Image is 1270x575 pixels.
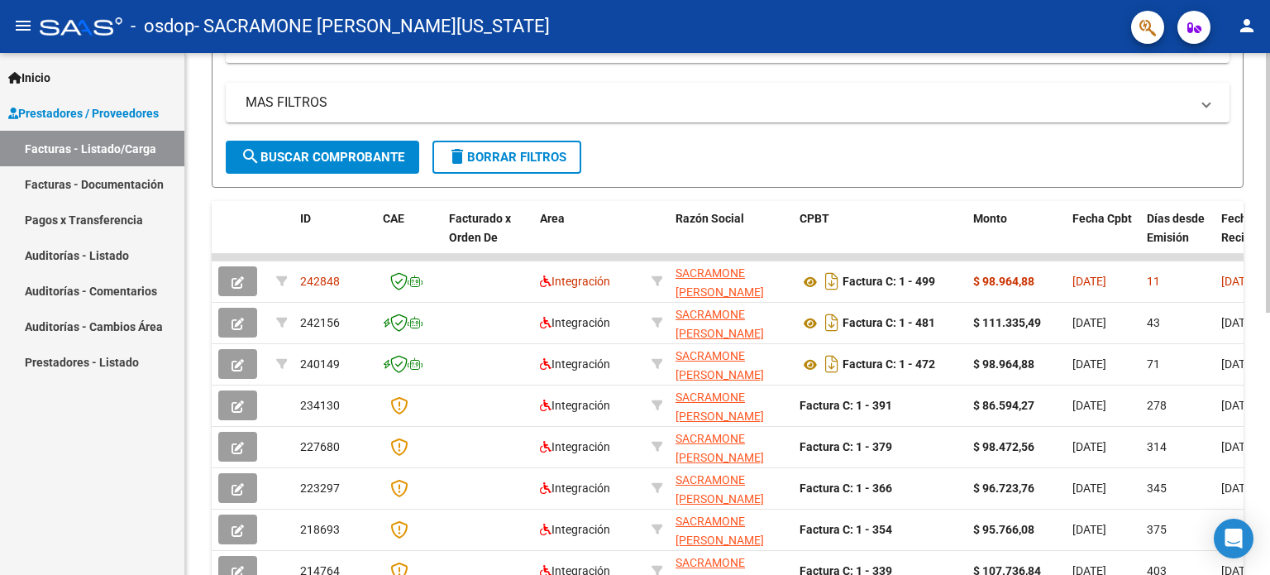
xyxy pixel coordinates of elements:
[1221,399,1255,412] span: [DATE]
[800,482,892,495] strong: Factura C: 1 - 366
[1147,275,1160,288] span: 11
[241,146,260,166] mat-icon: search
[1221,482,1255,495] span: [DATE]
[1072,212,1132,225] span: Fecha Cpbt
[800,212,829,225] span: CPBT
[300,440,340,453] span: 227680
[843,317,935,330] strong: Factura C: 1 - 481
[973,440,1034,453] strong: $ 98.472,56
[973,482,1034,495] strong: $ 96.723,76
[300,212,311,225] span: ID
[800,440,892,453] strong: Factura C: 1 - 379
[676,388,786,423] div: 27378165593
[973,523,1034,536] strong: $ 95.766,08
[973,212,1007,225] span: Monto
[676,473,764,525] span: SACRAMONE [PERSON_NAME][US_STATE]
[821,309,843,336] i: Descargar documento
[676,429,786,464] div: 27378165593
[300,399,340,412] span: 234130
[540,212,565,225] span: Area
[676,512,786,547] div: 27378165593
[540,523,610,536] span: Integración
[1066,201,1140,274] datatable-header-cell: Fecha Cpbt
[449,212,511,244] span: Facturado x Orden De
[669,201,793,274] datatable-header-cell: Razón Social
[540,316,610,329] span: Integración
[973,357,1034,371] strong: $ 98.964,88
[973,399,1034,412] strong: $ 86.594,27
[800,399,892,412] strong: Factura C: 1 - 391
[540,399,610,412] span: Integración
[1072,275,1106,288] span: [DATE]
[246,93,1190,112] mat-panel-title: MAS FILTROS
[1140,201,1215,274] datatable-header-cell: Días desde Emisión
[1221,275,1255,288] span: [DATE]
[383,212,404,225] span: CAE
[300,316,340,329] span: 242156
[676,347,786,381] div: 27378165593
[131,8,194,45] span: - osdop
[300,357,340,371] span: 240149
[1147,523,1167,536] span: 375
[1147,316,1160,329] span: 43
[1147,482,1167,495] span: 345
[1147,399,1167,412] span: 278
[447,146,467,166] mat-icon: delete
[1237,16,1257,36] mat-icon: person
[1072,357,1106,371] span: [DATE]
[376,201,442,274] datatable-header-cell: CAE
[676,432,764,483] span: SACRAMONE [PERSON_NAME][US_STATE]
[241,150,404,165] span: Buscar Comprobante
[194,8,550,45] span: - SACRAMONE [PERSON_NAME][US_STATE]
[973,275,1034,288] strong: $ 98.964,88
[1147,212,1205,244] span: Días desde Emisión
[1072,523,1106,536] span: [DATE]
[973,316,1041,329] strong: $ 111.335,49
[1221,440,1255,453] span: [DATE]
[676,266,764,318] span: SACRAMONE [PERSON_NAME][US_STATE]
[676,264,786,299] div: 27378165593
[540,482,610,495] span: Integración
[967,201,1066,274] datatable-header-cell: Monto
[1221,212,1268,244] span: Fecha Recibido
[540,440,610,453] span: Integración
[1221,316,1255,329] span: [DATE]
[300,523,340,536] span: 218693
[676,391,764,442] span: SACRAMONE [PERSON_NAME][US_STATE]
[8,104,159,122] span: Prestadores / Proveedores
[442,201,533,274] datatable-header-cell: Facturado x Orden De
[1072,482,1106,495] span: [DATE]
[1072,399,1106,412] span: [DATE]
[676,305,786,340] div: 27378165593
[226,83,1229,122] mat-expansion-panel-header: MAS FILTROS
[447,150,566,165] span: Borrar Filtros
[843,276,935,289] strong: Factura C: 1 - 499
[1072,440,1106,453] span: [DATE]
[676,515,764,566] span: SACRAMONE [PERSON_NAME][US_STATE]
[226,141,419,174] button: Buscar Comprobante
[821,351,843,377] i: Descargar documento
[300,275,340,288] span: 242848
[676,471,786,506] div: 27378165593
[676,212,744,225] span: Razón Social
[540,275,610,288] span: Integración
[432,141,581,174] button: Borrar Filtros
[793,201,967,274] datatable-header-cell: CPBT
[294,201,376,274] datatable-header-cell: ID
[8,69,50,87] span: Inicio
[821,268,843,295] i: Descargar documento
[1147,357,1160,371] span: 71
[1214,519,1253,558] div: Open Intercom Messenger
[1147,440,1167,453] span: 314
[540,357,610,371] span: Integración
[533,201,645,274] datatable-header-cell: Area
[1221,357,1255,371] span: [DATE]
[1072,316,1106,329] span: [DATE]
[676,349,764,400] span: SACRAMONE [PERSON_NAME][US_STATE]
[800,523,892,536] strong: Factura C: 1 - 354
[843,358,935,371] strong: Factura C: 1 - 472
[300,482,340,495] span: 223297
[676,308,764,359] span: SACRAMONE [PERSON_NAME][US_STATE]
[13,16,33,36] mat-icon: menu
